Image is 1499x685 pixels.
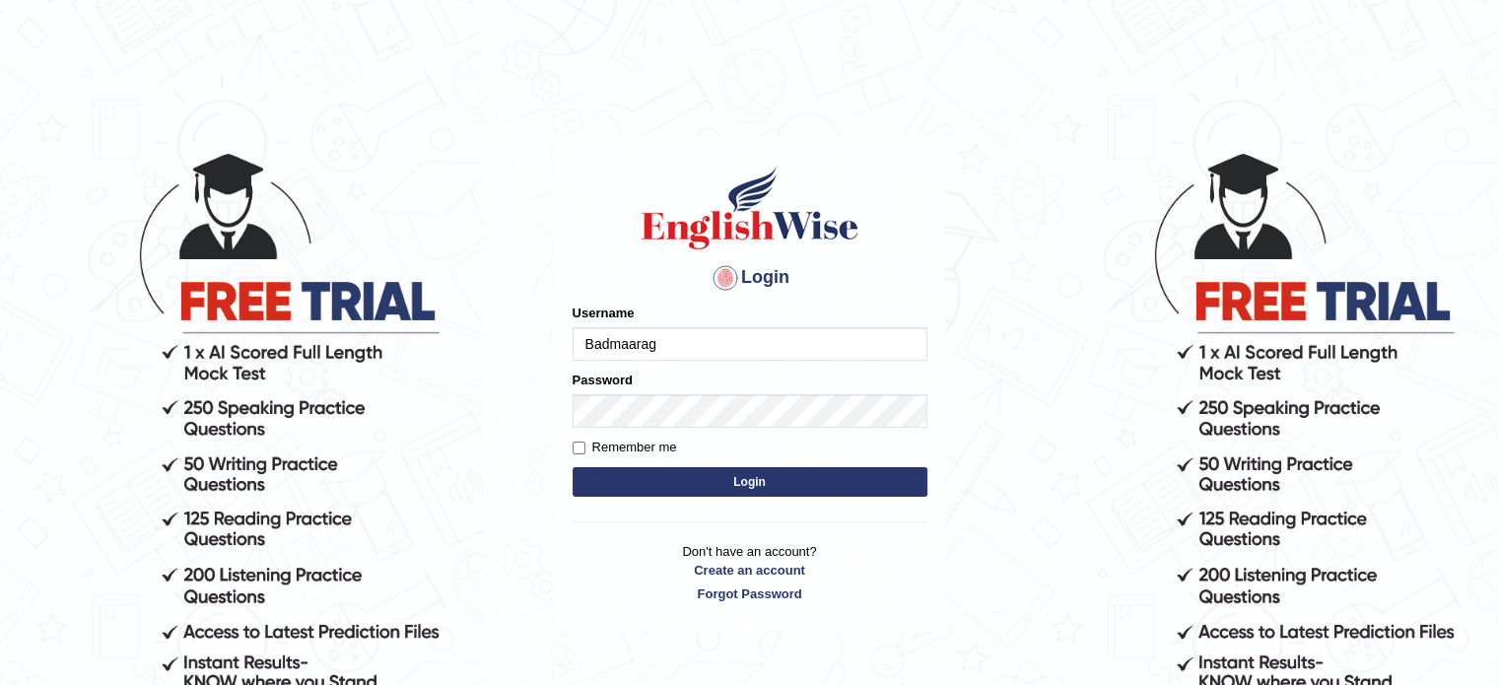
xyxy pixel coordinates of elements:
[573,467,927,497] button: Login
[573,371,633,389] label: Password
[573,304,635,322] label: Username
[638,164,862,252] img: Logo of English Wise sign in for intelligent practice with AI
[573,442,585,454] input: Remember me
[573,561,927,580] a: Create an account
[573,584,927,603] a: Forgot Password
[573,262,927,294] h4: Login
[573,542,927,603] p: Don't have an account?
[573,438,677,457] label: Remember me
